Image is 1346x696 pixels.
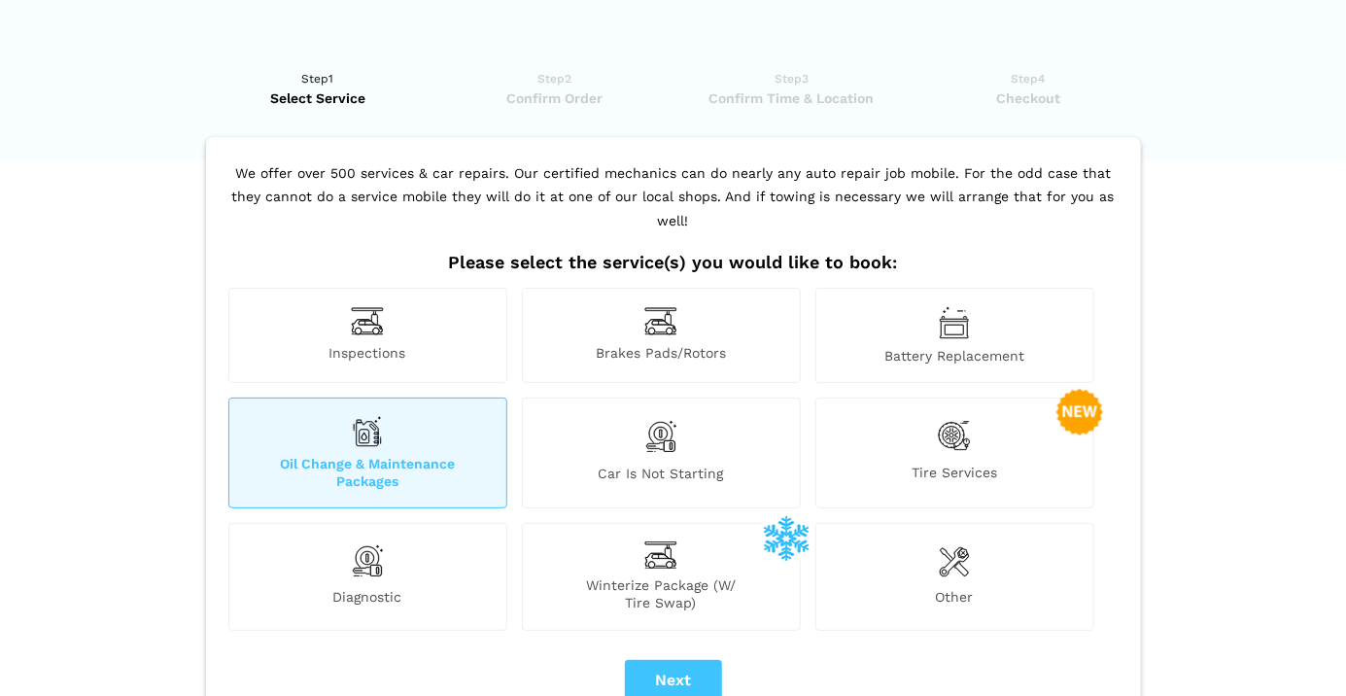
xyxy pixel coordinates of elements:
a: Step2 [442,69,667,108]
span: Car is not starting [523,465,800,490]
a: Step4 [916,69,1141,108]
img: new-badge-2-48.png [1056,389,1103,435]
span: Other [816,588,1093,611]
a: Step1 [206,69,431,108]
span: Tire Services [816,464,1093,490]
span: Inspections [229,344,506,365]
span: Battery Replacement [816,347,1093,365]
span: Oil Change & Maintenance Packages [229,455,506,490]
p: We offer over 500 services & car repairs. Our certified mechanics can do nearly any auto repair j... [224,161,1123,253]
span: Diagnostic [229,588,506,611]
span: Confirm Order [442,88,667,108]
img: winterize-icon_1.png [763,514,810,561]
span: Select Service [206,88,431,108]
h2: Please select the service(s) you would like to book: [224,252,1123,273]
span: Winterize Package (W/ Tire Swap) [523,576,800,611]
a: Step3 [679,69,904,108]
span: Confirm Time & Location [679,88,904,108]
span: Checkout [916,88,1141,108]
span: Brakes Pads/Rotors [523,344,800,365]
